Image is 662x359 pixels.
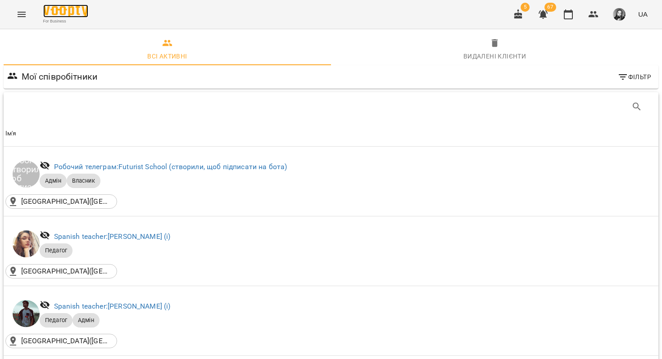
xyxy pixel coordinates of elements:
div: Futurist School(Київ, Україна) [5,264,117,278]
span: Фільтр [617,72,651,82]
p: [GEOGRAPHIC_DATA]([GEOGRAPHIC_DATA], [GEOGRAPHIC_DATA]) [21,266,111,277]
div: Всі активні [147,51,187,62]
div: Futurist School(Київ, Україна) [5,194,117,209]
button: Menu [11,4,32,25]
h6: Мої співробітники [22,70,98,84]
img: Voopty Logo [43,4,88,18]
span: Педагог [40,247,73,255]
img: 9e1ebfc99129897ddd1a9bdba1aceea8.jpg [613,8,626,21]
img: Ілля Закіров (і) [13,300,40,327]
span: Педагог [40,316,73,324]
p: [GEOGRAPHIC_DATA]([GEOGRAPHIC_DATA], [GEOGRAPHIC_DATA]) [21,196,111,207]
span: Адмін [73,316,100,324]
a: Spanish teacher:[PERSON_NAME] (і) [54,302,171,310]
span: 5 [521,3,530,12]
span: Адмін [40,177,67,185]
span: 67 [544,3,556,12]
span: For Business [43,18,88,24]
button: Search [626,96,648,117]
a: Spanish teacher:[PERSON_NAME] (і) [54,232,171,241]
button: UA [635,6,651,22]
span: Власник [67,177,100,185]
div: Ім'я [5,128,17,139]
div: Sort [5,128,17,139]
div: Futurist School(Київ, Україна) [5,334,117,348]
span: UA [638,9,648,19]
div: Видалені клієнти [463,51,526,62]
p: [GEOGRAPHIC_DATA]([GEOGRAPHIC_DATA], [GEOGRAPHIC_DATA]) [21,336,111,346]
span: Ім'я [5,128,657,139]
button: Фільтр [614,69,655,85]
div: Futurist School (створили, щоб підписати на бота) [13,161,40,188]
a: Робочий телеграм:Futurist School (створили, щоб підписати на бота) [54,162,287,171]
div: Table Toolbar [4,92,658,121]
img: Івашура Анна Вікторівна (і) [13,230,40,257]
